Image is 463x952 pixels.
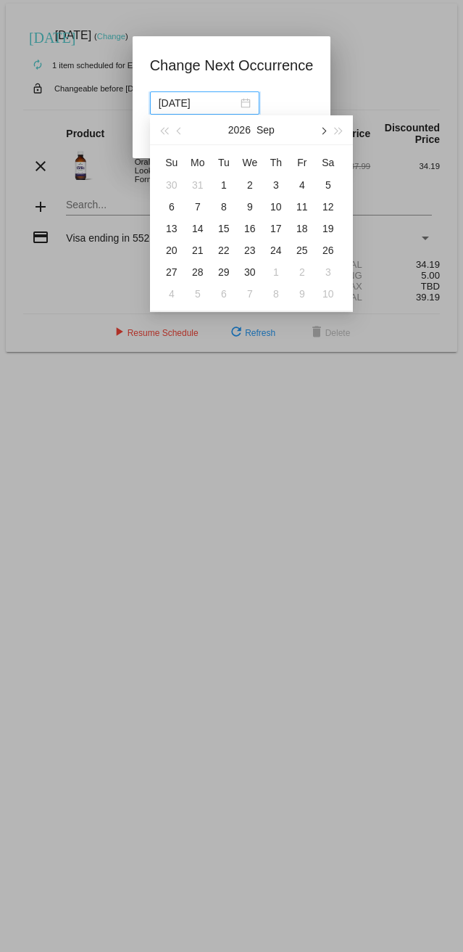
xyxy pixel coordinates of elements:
td: 9/19/2026 [315,218,341,239]
td: 9/11/2026 [289,196,315,218]
td: 9/5/2026 [315,174,341,196]
td: 10/4/2026 [159,283,185,305]
td: 9/16/2026 [237,218,263,239]
td: 10/9/2026 [289,283,315,305]
div: 11 [293,198,311,216]
th: Sat [315,151,341,174]
td: 9/6/2026 [159,196,185,218]
td: 10/6/2026 [211,283,237,305]
div: 23 [241,242,259,259]
div: 5 [189,285,207,303]
th: Tue [211,151,237,174]
div: 28 [189,263,207,281]
div: 4 [293,176,311,194]
div: 20 [163,242,180,259]
td: 9/8/2026 [211,196,237,218]
button: Previous month (PageUp) [172,115,188,144]
div: 2 [293,263,311,281]
div: 2 [241,176,259,194]
td: 8/31/2026 [185,174,211,196]
td: 9/12/2026 [315,196,341,218]
div: 9 [293,285,311,303]
div: 8 [267,285,285,303]
div: 31 [189,176,207,194]
td: 9/18/2026 [289,218,315,239]
td: 9/1/2026 [211,174,237,196]
td: 9/21/2026 [185,239,211,261]
div: 10 [320,285,337,303]
div: 27 [163,263,180,281]
td: 9/4/2026 [289,174,315,196]
input: Select date [159,95,238,111]
th: Thu [263,151,289,174]
td: 10/7/2026 [237,283,263,305]
td: 9/27/2026 [159,261,185,283]
th: Mon [185,151,211,174]
div: 30 [241,263,259,281]
td: 9/7/2026 [185,196,211,218]
td: 10/3/2026 [315,261,341,283]
td: 8/30/2026 [159,174,185,196]
th: Fri [289,151,315,174]
h1: Change Next Occurrence [150,54,314,77]
div: 29 [215,263,233,281]
td: 9/9/2026 [237,196,263,218]
td: 10/1/2026 [263,261,289,283]
div: 4 [163,285,180,303]
div: 17 [267,220,285,237]
div: 3 [267,176,285,194]
td: 10/2/2026 [289,261,315,283]
div: 15 [215,220,233,237]
div: 5 [320,176,337,194]
td: 9/23/2026 [237,239,263,261]
div: 21 [189,242,207,259]
td: 9/2/2026 [237,174,263,196]
div: 1 [215,176,233,194]
div: 10 [267,198,285,216]
td: 9/22/2026 [211,239,237,261]
div: 1 [267,263,285,281]
td: 9/10/2026 [263,196,289,218]
div: 3 [320,263,337,281]
div: 9 [241,198,259,216]
td: 9/17/2026 [263,218,289,239]
div: 13 [163,220,180,237]
button: Next month (PageDown) [314,115,330,144]
div: 6 [215,285,233,303]
td: 9/26/2026 [315,239,341,261]
div: 22 [215,242,233,259]
button: Next year (Control + right) [330,115,346,144]
td: 9/29/2026 [211,261,237,283]
div: 12 [320,198,337,216]
td: 9/30/2026 [237,261,263,283]
div: 30 [163,176,180,194]
td: 9/3/2026 [263,174,289,196]
td: 9/20/2026 [159,239,185,261]
td: 9/24/2026 [263,239,289,261]
div: 24 [267,242,285,259]
div: 16 [241,220,259,237]
button: 2026 [228,115,251,144]
td: 10/10/2026 [315,283,341,305]
td: 10/5/2026 [185,283,211,305]
div: 7 [241,285,259,303]
th: Sun [159,151,185,174]
div: 19 [320,220,337,237]
th: Wed [237,151,263,174]
button: Sep [256,115,275,144]
td: 9/25/2026 [289,239,315,261]
td: 9/13/2026 [159,218,185,239]
div: 18 [293,220,311,237]
div: 14 [189,220,207,237]
div: 7 [189,198,207,216]
div: 26 [320,242,337,259]
div: 8 [215,198,233,216]
td: 9/14/2026 [185,218,211,239]
div: 25 [293,242,311,259]
td: 9/15/2026 [211,218,237,239]
td: 10/8/2026 [263,283,289,305]
div: 6 [163,198,180,216]
button: Last year (Control + left) [156,115,172,144]
td: 9/28/2026 [185,261,211,283]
